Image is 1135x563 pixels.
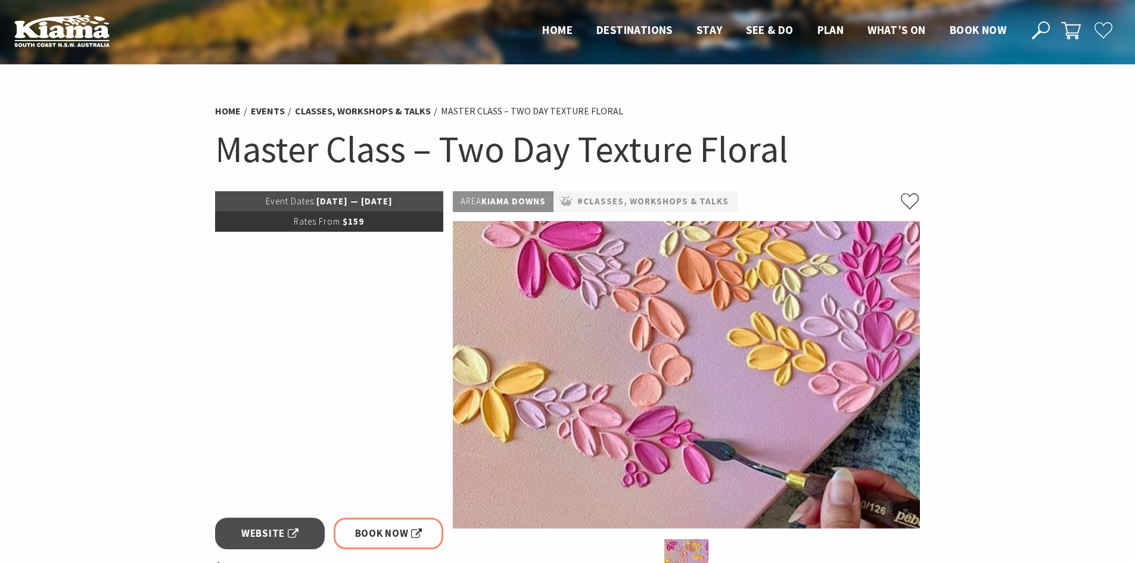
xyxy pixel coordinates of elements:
a: Events [251,105,285,117]
span: See & Do [746,23,793,37]
p: Kiama Downs [453,191,553,212]
nav: Main Menu [530,21,1018,41]
a: Website [215,518,325,549]
span: What’s On [867,23,926,37]
span: Stay [696,23,723,37]
span: Rates From: [294,216,343,227]
a: Classes, Workshops & Talks [295,105,431,117]
p: [DATE] — [DATE] [215,191,444,211]
img: textured flowers on canvas [453,221,920,528]
a: Book Now [334,518,444,549]
p: $159 [215,211,444,232]
a: Home [215,105,241,117]
a: #Classes, Workshops & Talks [577,194,729,209]
span: Area [461,195,481,207]
h1: Master Class – Two Day Texture Floral [215,125,921,173]
span: Website [241,525,298,542]
img: Kiama Logo [14,14,110,47]
span: Book Now [355,525,422,542]
span: Plan [817,23,844,37]
span: Event Dates: [266,195,316,207]
li: Master Class – Two Day Texture Floral [441,104,623,119]
span: Destinations [596,23,673,37]
span: Home [542,23,573,37]
span: Book now [950,23,1006,37]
